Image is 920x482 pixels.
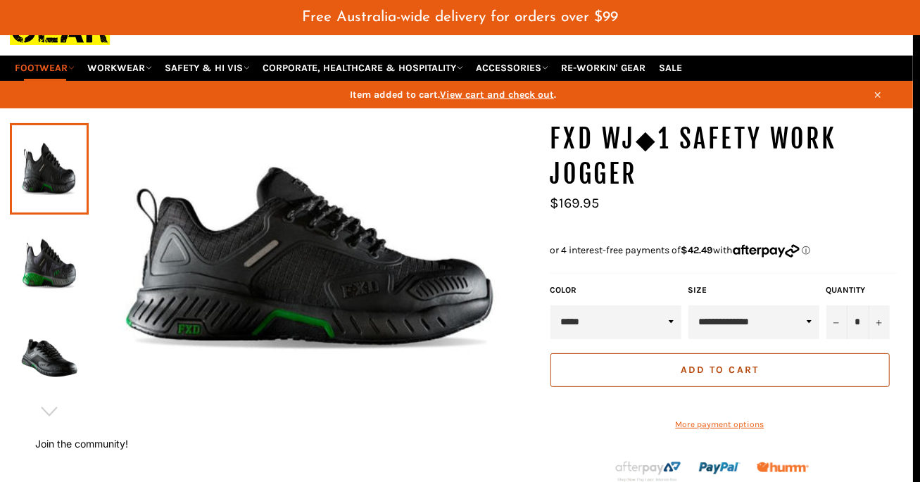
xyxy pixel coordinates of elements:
label: Color [550,284,681,296]
button: Join the community! [35,438,128,450]
a: FOOTWEAR [10,56,80,80]
a: ACCESSORIES [471,56,554,80]
img: Humm_core_logo_RGB-01_300x60px_small_195d8312-4386-4de7-b182-0ef9b6303a37.png [757,462,809,473]
h1: FXD WJ◆1 Safety Work Jogger [550,122,897,191]
a: Item added to cart.View cart and check out. [10,81,897,108]
label: Quantity [826,284,890,296]
span: View cart and check out [440,89,554,101]
span: Add to Cart [681,364,759,376]
span: $169.95 [550,195,600,211]
span: Item added to cart. . [10,88,897,101]
img: Workin Gear - FXD WJ◆1 Safety Work Jogger [17,224,82,302]
a: SALE [654,56,688,80]
label: Size [688,284,819,296]
img: Workin Gear - FXD WJ◆1 Safety Work Jogger [89,122,536,393]
img: Workin Gear - FXD WJ◆1 Safety Work Jogger [17,319,82,396]
span: Free Australia-wide delivery for orders over $99 [302,10,618,25]
button: Add to Cart [550,353,890,387]
a: More payment options [550,419,890,431]
a: SAFETY & HI VIS [160,56,256,80]
button: Increase item quantity by one [869,305,890,339]
a: WORKWEAR [82,56,158,80]
button: Reduce item quantity by one [826,305,847,339]
a: CORPORATE, HEALTHCARE & HOSPITALITY [258,56,469,80]
a: RE-WORKIN' GEAR [556,56,652,80]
